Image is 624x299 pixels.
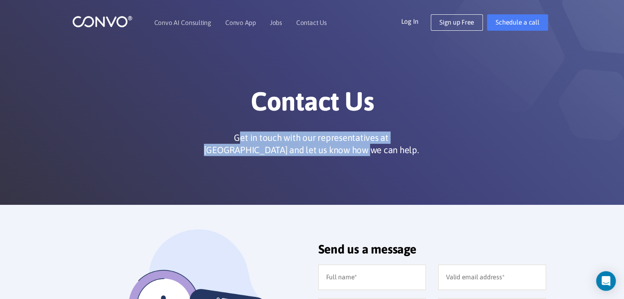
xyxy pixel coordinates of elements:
[487,14,548,31] a: Schedule a call
[225,19,256,26] a: Convo App
[154,19,211,26] a: Convo AI Consulting
[72,15,133,28] img: logo_1.png
[596,271,616,291] div: Open Intercom Messenger
[296,19,327,26] a: Contact Us
[85,86,540,123] h1: Contact Us
[201,131,422,156] p: Get in touch with our representatives at [GEOGRAPHIC_DATA] and let us know how we can help.
[318,242,546,263] h2: Send us a message
[401,14,431,27] a: Log In
[438,265,546,290] input: Valid email address*
[318,265,426,290] input: Full name*
[270,19,282,26] a: Jobs
[431,14,483,31] a: Sign up Free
